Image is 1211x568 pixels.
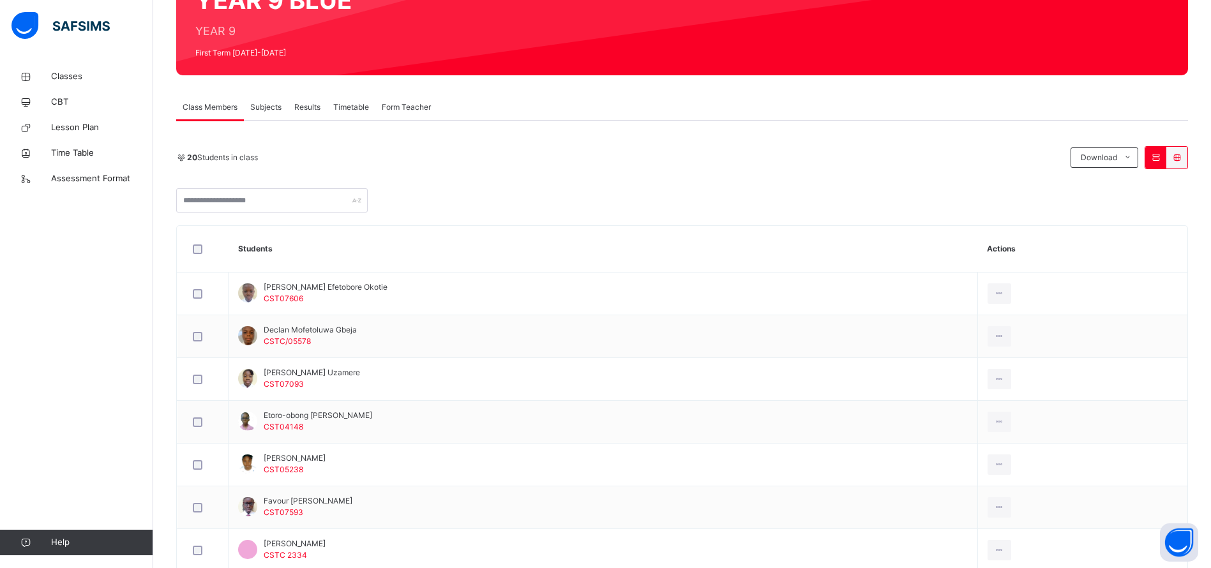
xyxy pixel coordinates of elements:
span: Subjects [250,101,282,113]
span: Declan Mofetoluwa Gbeja [264,324,357,336]
span: CST04148 [264,422,303,431]
span: [PERSON_NAME] [264,538,326,549]
span: CST07606 [264,294,303,303]
span: Help [51,536,153,549]
span: CBT [51,96,153,108]
span: Time Table [51,147,153,160]
span: CST05238 [264,465,303,474]
span: Results [294,101,320,113]
span: Timetable [333,101,369,113]
span: Classes [51,70,153,83]
span: CST07093 [264,379,304,389]
span: Lesson Plan [51,121,153,134]
b: 20 [187,153,197,162]
th: Students [229,226,978,273]
img: safsims [11,12,110,39]
span: [PERSON_NAME] Uzamere [264,367,360,378]
span: [PERSON_NAME] Efetobore Okotie [264,281,387,293]
span: [PERSON_NAME] [264,452,326,464]
span: CSTC/05578 [264,336,311,346]
span: Favour [PERSON_NAME] [264,495,352,507]
span: Class Members [183,101,237,113]
th: Actions [977,226,1187,273]
span: Form Teacher [382,101,431,113]
span: Etoro-obong [PERSON_NAME] [264,410,372,421]
button: Open asap [1160,523,1198,562]
span: Assessment Format [51,172,153,185]
span: Students in class [187,152,258,163]
span: CST07593 [264,507,303,517]
span: Download [1081,152,1117,163]
span: CSTC 2334 [264,550,307,560]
